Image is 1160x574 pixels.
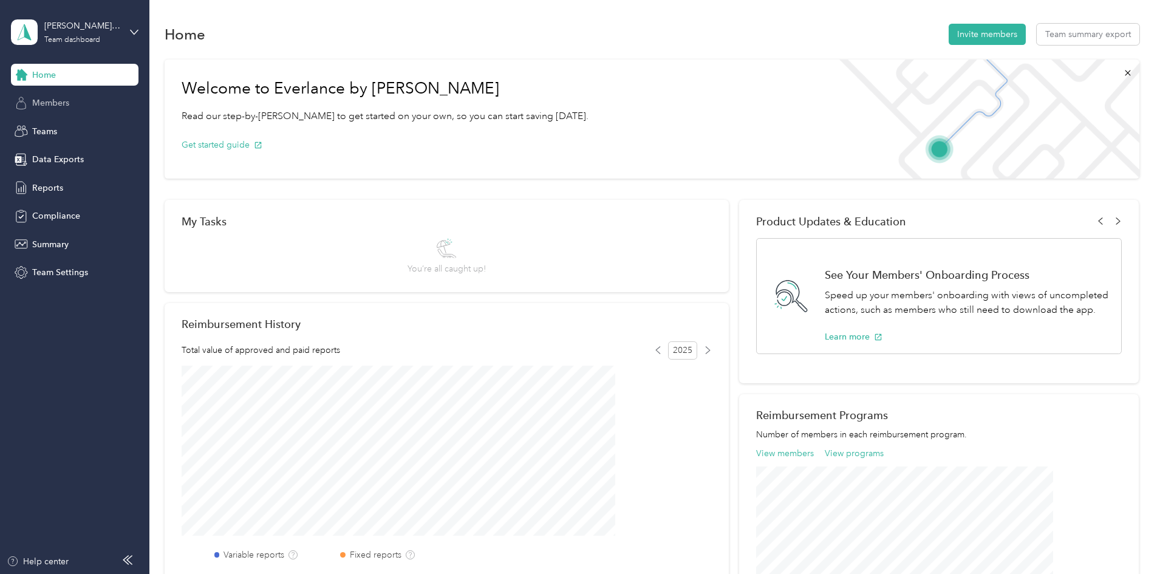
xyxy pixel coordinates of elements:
[1037,24,1139,45] button: Team summary export
[7,555,69,568] button: Help center
[223,548,284,561] label: Variable reports
[182,215,712,228] div: My Tasks
[165,28,205,41] h1: Home
[825,447,884,460] button: View programs
[182,318,301,330] h2: Reimbursement History
[350,548,401,561] label: Fixed reports
[827,60,1139,179] img: Welcome to everlance
[44,36,100,44] div: Team dashboard
[44,19,120,32] div: [PERSON_NAME] Team
[756,409,1122,422] h2: Reimbursement Programs
[32,69,56,81] span: Home
[32,238,69,251] span: Summary
[756,428,1122,441] p: Number of members in each reimbursement program.
[408,262,486,275] span: You’re all caught up!
[182,138,262,151] button: Get started guide
[32,153,84,166] span: Data Exports
[949,24,1026,45] button: Invite members
[32,210,80,222] span: Compliance
[32,266,88,279] span: Team Settings
[825,268,1108,281] h1: See Your Members' Onboarding Process
[32,182,63,194] span: Reports
[825,330,882,343] button: Learn more
[182,344,340,357] span: Total value of approved and paid reports
[756,215,906,228] span: Product Updates & Education
[32,97,69,109] span: Members
[182,79,589,98] h1: Welcome to Everlance by [PERSON_NAME]
[1092,506,1160,574] iframe: Everlance-gr Chat Button Frame
[668,341,697,360] span: 2025
[32,125,57,138] span: Teams
[825,288,1108,318] p: Speed up your members' onboarding with views of uncompleted actions, such as members who still ne...
[182,109,589,124] p: Read our step-by-[PERSON_NAME] to get started on your own, so you can start saving [DATE].
[756,447,814,460] button: View members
